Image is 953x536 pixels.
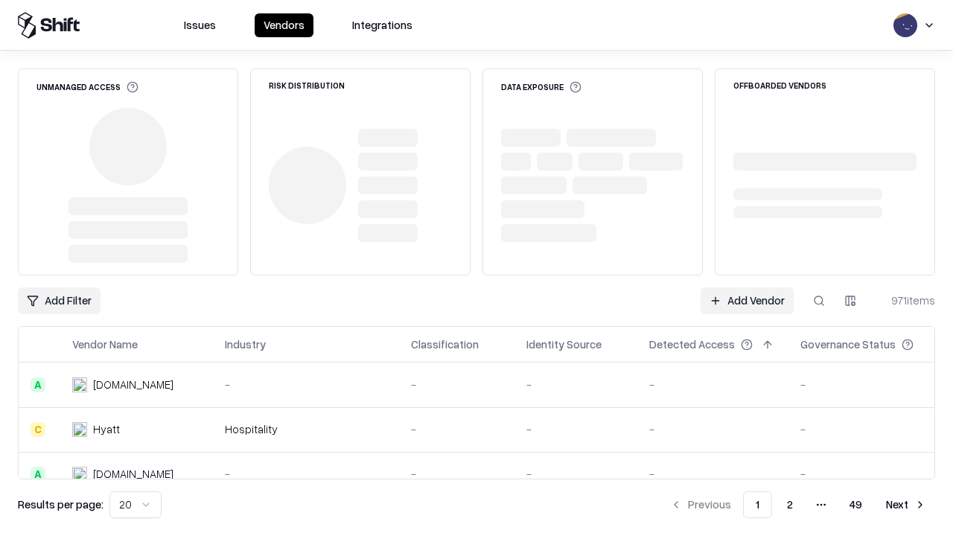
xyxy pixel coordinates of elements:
button: Next [877,491,935,518]
div: Detected Access [649,336,735,352]
div: Identity Source [526,336,602,352]
div: A [31,377,45,392]
div: - [800,377,937,392]
button: Vendors [255,13,313,37]
div: - [411,421,503,437]
div: - [649,421,777,437]
div: - [411,377,503,392]
div: - [411,466,503,482]
div: Vendor Name [72,336,138,352]
div: - [225,466,387,482]
div: Data Exposure [501,81,581,93]
a: Add Vendor [701,287,794,314]
div: Risk Distribution [269,81,345,89]
button: 2 [775,491,805,518]
div: Governance Status [800,336,896,352]
button: Issues [175,13,225,37]
div: - [649,466,777,482]
div: C [31,422,45,437]
div: - [526,466,625,482]
div: Hyatt [93,421,120,437]
img: intrado.com [72,377,87,392]
div: Offboarded Vendors [733,81,826,89]
p: Results per page: [18,497,103,512]
div: - [225,377,387,392]
div: Hospitality [225,421,387,437]
div: Industry [225,336,266,352]
img: primesec.co.il [72,467,87,482]
div: - [800,421,937,437]
div: - [526,377,625,392]
div: A [31,467,45,482]
div: Unmanaged Access [36,81,138,93]
div: Classification [411,336,479,352]
div: - [649,377,777,392]
button: 49 [838,491,874,518]
div: 971 items [876,293,935,308]
button: Add Filter [18,287,101,314]
img: Hyatt [72,422,87,437]
div: - [526,421,625,437]
button: Integrations [343,13,421,37]
button: 1 [743,491,772,518]
nav: pagination [661,491,935,518]
div: [DOMAIN_NAME] [93,377,173,392]
div: - [800,466,937,482]
div: [DOMAIN_NAME] [93,466,173,482]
